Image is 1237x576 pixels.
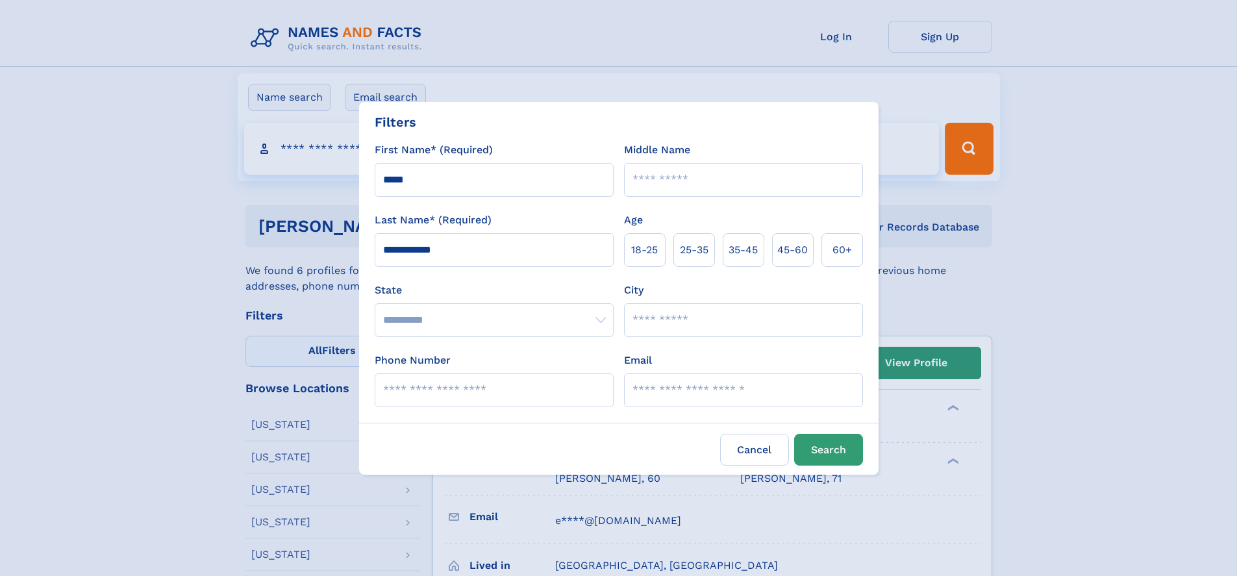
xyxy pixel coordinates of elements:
label: Last Name* (Required) [375,212,492,228]
label: Middle Name [624,142,690,158]
label: Age [624,212,643,228]
label: First Name* (Required) [375,142,493,158]
label: City [624,282,643,298]
div: Filters [375,112,416,132]
button: Search [794,434,863,466]
span: 18‑25 [631,242,658,258]
span: 25‑35 [680,242,708,258]
label: Cancel [720,434,789,466]
label: Phone Number [375,353,451,368]
span: 60+ [832,242,852,258]
label: Email [624,353,652,368]
span: 45‑60 [777,242,808,258]
label: State [375,282,614,298]
span: 35‑45 [729,242,758,258]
